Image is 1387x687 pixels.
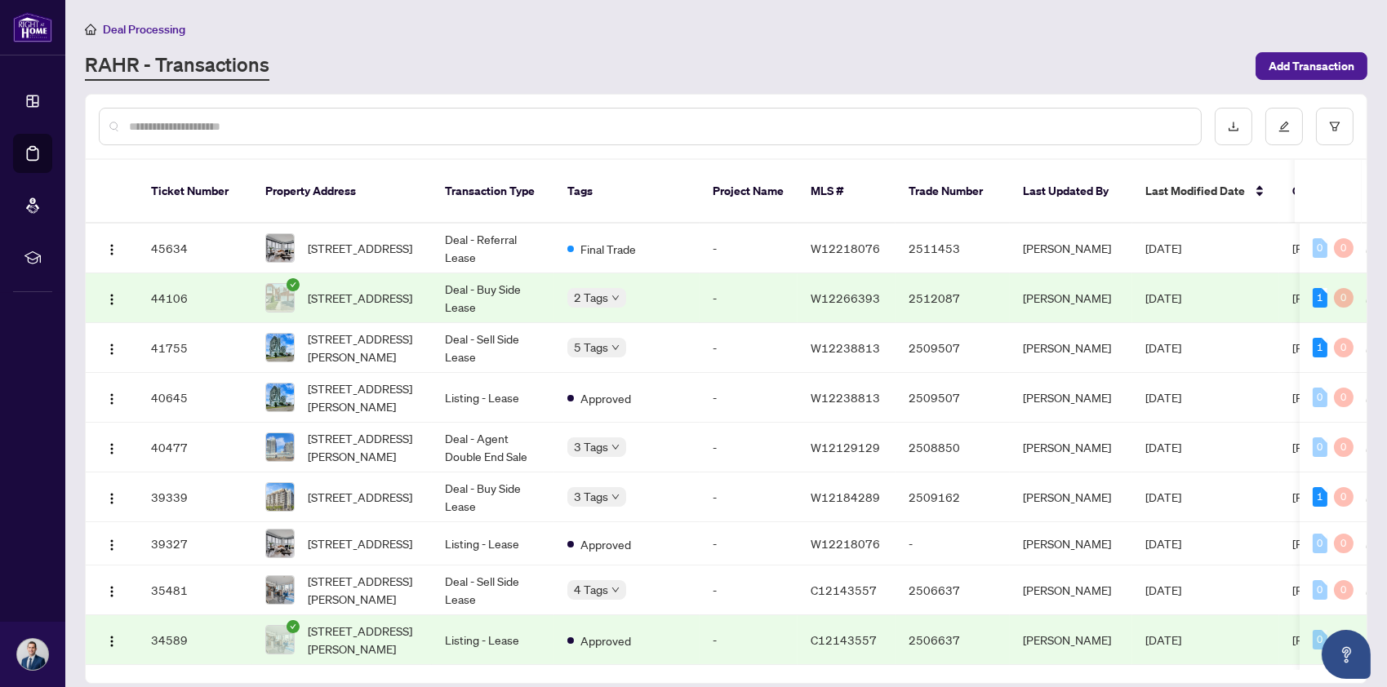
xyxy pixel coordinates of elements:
span: [STREET_ADDRESS] [308,488,412,506]
td: Deal - Buy Side Lease [432,273,554,323]
td: Listing - Lease [432,615,554,665]
button: Logo [99,627,125,653]
span: [DATE] [1145,340,1181,355]
span: [STREET_ADDRESS] [308,289,412,307]
td: Deal - Sell Side Lease [432,323,554,373]
span: filter [1329,121,1340,132]
div: 0 [1313,630,1327,649]
td: 2509507 [896,373,1010,423]
span: W12218076 [811,536,880,551]
td: - [700,373,798,423]
span: [DATE] [1145,241,1181,255]
span: [DATE] [1145,390,1181,405]
td: [PERSON_NAME] [1010,224,1132,273]
span: W12129129 [811,440,880,454]
span: [DATE] [1145,440,1181,454]
td: 35481 [138,565,252,615]
td: 39327 [138,522,252,565]
span: [DATE] [1145,583,1181,597]
img: Logo [105,392,118,406]
td: 40645 [138,373,252,423]
div: 0 [1313,580,1327,600]
td: [PERSON_NAME] [1010,565,1132,615]
span: [DATE] [1145,632,1181,647]
span: download [1228,121,1239,132]
button: Logo [99,530,125,556]
button: Logo [99,484,125,510]
span: Approved [580,389,631,407]
span: [STREET_ADDRESS][PERSON_NAME] [308,330,419,366]
span: check-circle [287,620,300,633]
td: 39339 [138,472,252,522]
img: Logo [105,243,118,256]
th: Ticket Number [138,160,252,224]
span: 3 Tags [574,437,608,456]
button: Logo [99,235,125,261]
td: - [700,472,798,522]
span: 3 Tags [574,487,608,506]
span: down [611,294,620,302]
img: Logo [105,293,118,306]
td: - [896,522,1010,565]
span: Final Trade [580,240,636,258]
td: 2506637 [896,615,1010,665]
span: [STREET_ADDRESS][PERSON_NAME] [308,622,419,658]
td: 44106 [138,273,252,323]
span: Approved [580,632,631,649]
span: down [611,586,620,594]
span: Deal Processing [103,22,185,37]
div: 0 [1334,288,1354,308]
div: 0 [1334,238,1354,258]
td: Deal - Referral Lease [432,224,554,273]
span: [DATE] [1145,536,1181,551]
button: Logo [99,384,125,410]
span: down [611,493,620,501]
span: W12184289 [811,490,880,504]
img: Profile Icon [17,639,48,670]
div: 0 [1334,487,1354,507]
div: 0 [1313,238,1327,258]
td: - [700,224,798,273]
button: Open asap [1322,630,1371,679]
span: [PERSON_NAME] [1292,340,1380,355]
span: Add Transaction [1269,53,1354,79]
button: Add Transaction [1256,52,1367,80]
span: [PERSON_NAME] [1292,536,1380,551]
span: [PERSON_NAME] [1292,583,1380,597]
span: C12143557 [811,632,877,647]
td: 2511453 [896,224,1010,273]
div: 1 [1313,288,1327,308]
button: Logo [99,335,125,361]
span: edit [1278,121,1290,132]
span: down [611,443,620,451]
div: 0 [1334,338,1354,357]
span: W12218076 [811,241,880,255]
div: 0 [1313,534,1327,553]
td: 2506637 [896,565,1010,615]
span: C12143557 [811,583,877,597]
td: - [700,423,798,472]
td: 34589 [138,615,252,665]
td: [PERSON_NAME] [1010,323,1132,373]
td: 2509507 [896,323,1010,373]
div: 0 [1334,388,1354,407]
td: - [700,565,798,615]
div: 0 [1334,580,1354,600]
th: Trade Number [896,160,1010,224]
td: [PERSON_NAME] [1010,273,1132,323]
span: [PERSON_NAME] [1292,490,1380,504]
span: down [611,343,620,352]
span: 2 Tags [574,288,608,307]
span: Last Modified Date [1145,182,1245,200]
td: Listing - Lease [432,522,554,565]
span: W12238813 [811,340,880,355]
div: 0 [1313,388,1327,407]
button: Logo [99,577,125,603]
span: [STREET_ADDRESS][PERSON_NAME] [308,572,419,608]
button: edit [1265,108,1303,145]
span: [DATE] [1145,490,1181,504]
span: [STREET_ADDRESS][PERSON_NAME] [308,379,419,415]
th: Created By [1279,160,1377,224]
th: Tags [554,160,700,224]
button: download [1215,108,1252,145]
